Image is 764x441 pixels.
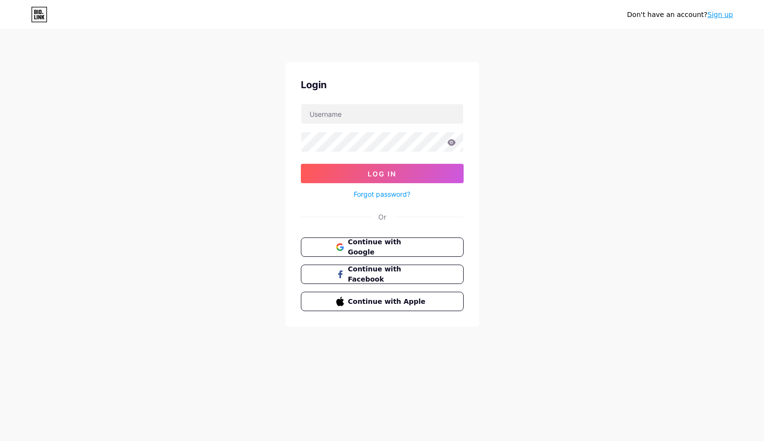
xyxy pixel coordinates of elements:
a: Forgot password? [354,189,410,199]
button: Continue with Facebook [301,265,464,284]
div: Login [301,78,464,92]
button: Continue with Apple [301,292,464,311]
span: Continue with Apple [348,297,428,307]
a: Sign up [707,11,733,18]
button: Continue with Google [301,237,464,257]
span: Log In [368,170,396,178]
button: Log In [301,164,464,183]
span: Continue with Google [348,237,428,257]
input: Username [301,104,463,124]
span: Continue with Facebook [348,264,428,284]
div: Don't have an account? [627,10,733,20]
div: Or [378,212,386,222]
